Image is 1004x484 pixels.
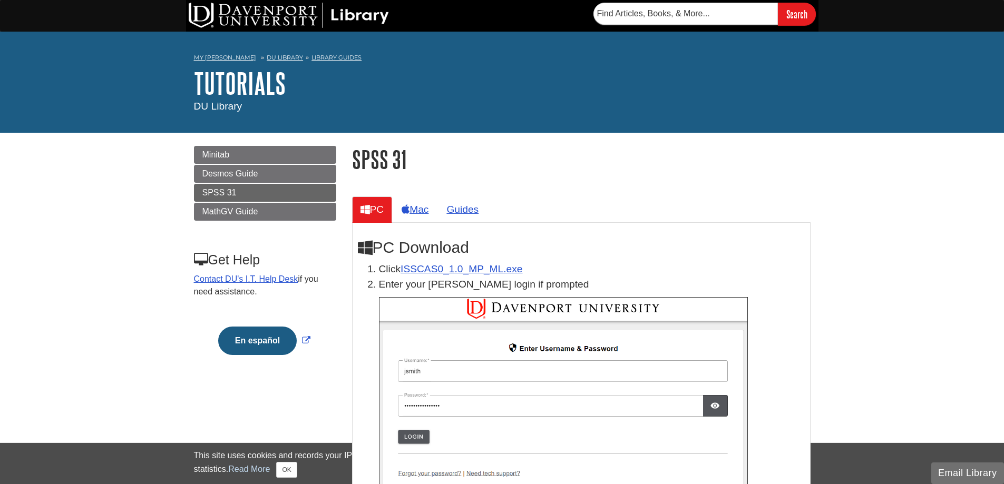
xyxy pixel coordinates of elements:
input: Find Articles, Books, & More... [593,3,778,25]
a: Link opens in new window [216,336,313,345]
a: Guides [438,196,487,222]
a: Library Guides [311,54,362,61]
a: Tutorials [194,67,286,100]
a: PC [352,196,393,222]
span: DU Library [194,101,242,112]
p: if you need assistance. [194,273,335,298]
p: Enter your [PERSON_NAME] login if prompted [379,277,805,292]
span: SPSS 31 [202,188,237,197]
img: DU Library [189,3,389,28]
button: Email Library [931,462,1004,484]
span: Minitab [202,150,230,159]
a: Contact DU's I.T. Help Desk [194,274,298,283]
h3: Get Help [194,252,335,268]
nav: breadcrumb [194,51,811,67]
button: En español [218,327,297,355]
div: Guide Page Menu [194,146,336,373]
form: Searches DU Library's articles, books, and more [593,3,816,25]
div: This site uses cookies and records your IP address for usage statistics. Additionally, we use Goo... [194,449,811,478]
li: Click [379,262,805,277]
span: MathGV Guide [202,207,258,216]
a: My [PERSON_NAME] [194,53,256,62]
a: DU Library [267,54,303,61]
a: SPSS 31 [194,184,336,202]
button: Close [276,462,297,478]
span: Desmos Guide [202,169,258,178]
a: Download opens in new window [401,263,522,274]
a: MathGV Guide [194,203,336,221]
a: Desmos Guide [194,165,336,183]
input: Search [778,3,816,25]
a: Mac [393,196,437,222]
a: Read More [228,465,270,473]
h2: PC Download [358,239,805,256]
h1: SPSS 31 [352,146,811,173]
a: Minitab [194,146,336,164]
